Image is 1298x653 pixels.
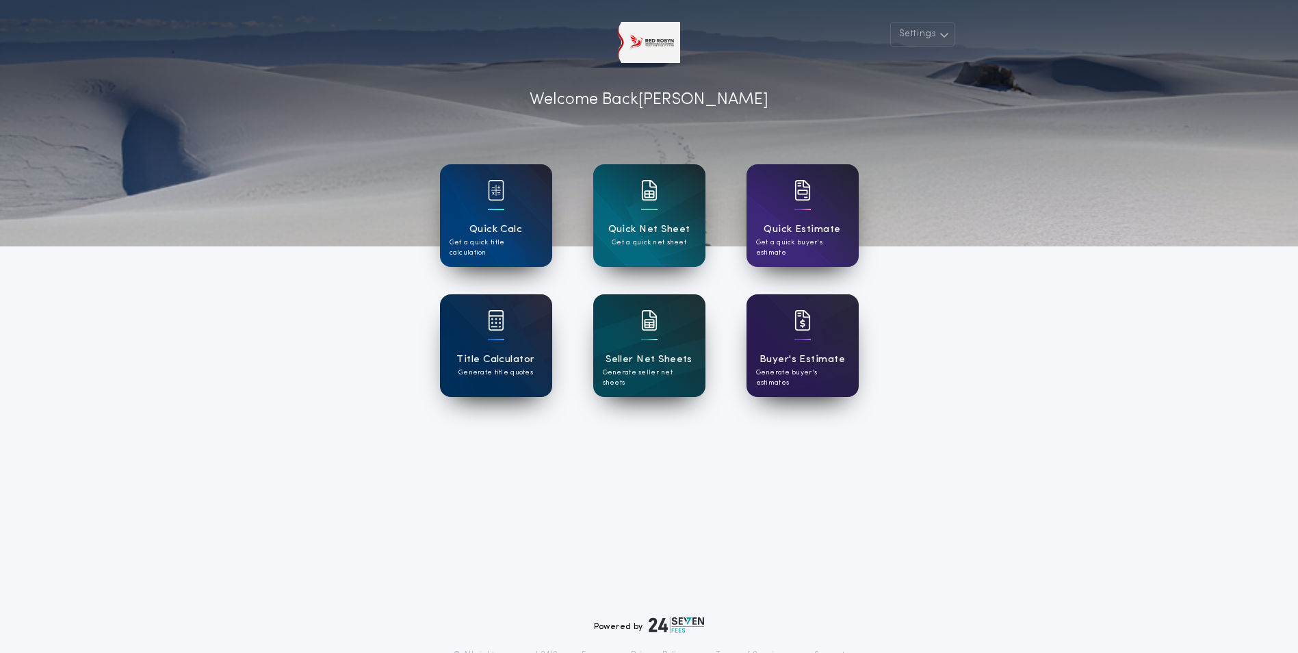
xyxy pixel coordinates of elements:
[456,352,534,368] h1: Title Calculator
[756,238,849,258] p: Get a quick buyer's estimate
[458,368,533,378] p: Generate title quotes
[608,222,690,238] h1: Quick Net Sheet
[469,222,523,238] h1: Quick Calc
[593,164,705,267] a: card iconQuick Net SheetGet a quick net sheet
[747,164,859,267] a: card iconQuick EstimateGet a quick buyer's estimate
[649,617,705,633] img: logo
[593,294,705,397] a: card iconSeller Net SheetsGenerate seller net sheets
[794,310,811,331] img: card icon
[606,352,692,368] h1: Seller Net Sheets
[890,22,955,47] button: Settings
[440,164,552,267] a: card iconQuick CalcGet a quick title calculation
[488,310,504,331] img: card icon
[618,22,681,63] img: account-logo
[612,238,686,248] p: Get a quick net sheet
[530,88,768,112] p: Welcome Back [PERSON_NAME]
[450,238,543,258] p: Get a quick title calculation
[756,368,849,388] p: Generate buyer's estimates
[794,180,811,201] img: card icon
[764,222,841,238] h1: Quick Estimate
[603,368,696,388] p: Generate seller net sheets
[760,352,845,368] h1: Buyer's Estimate
[641,310,658,331] img: card icon
[488,180,504,201] img: card icon
[641,180,658,201] img: card icon
[440,294,552,397] a: card iconTitle CalculatorGenerate title quotes
[594,617,705,633] div: Powered by
[747,294,859,397] a: card iconBuyer's EstimateGenerate buyer's estimates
